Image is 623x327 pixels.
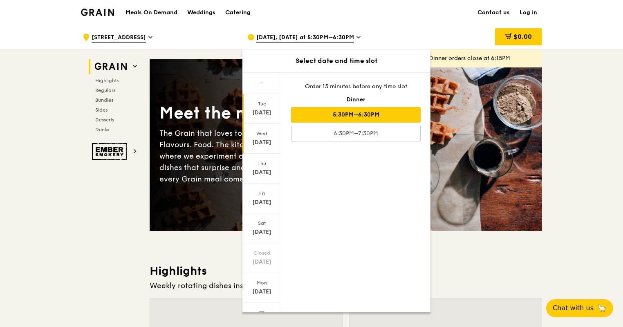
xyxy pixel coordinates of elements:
span: Drinks [95,127,109,132]
a: Contact us [473,0,515,25]
div: Order 15 minutes before any time slot [291,83,421,91]
a: Log in [515,0,542,25]
div: Weddings [187,0,215,25]
span: [STREET_ADDRESS] [92,34,146,43]
span: 🦙 [597,303,607,313]
span: [DATE], [DATE] at 5:30PM–6:30PM [256,34,354,43]
span: Highlights [95,78,119,83]
div: Meet the new Grain [159,102,346,124]
div: Dinner [291,96,421,104]
div: [DATE] [244,109,280,117]
span: Sides [95,107,108,113]
div: Thu [244,160,280,167]
div: Catering [225,0,251,25]
div: [DATE] [244,288,280,296]
div: Select date and time slot [242,56,430,66]
div: 5:30PM–6:30PM [291,107,421,123]
div: Fri [244,190,280,197]
a: Catering [220,0,255,25]
button: Chat with us🦙 [546,299,613,317]
img: Grain [81,9,114,16]
div: 6:30PM–7:30PM [291,126,421,141]
div: Closed [244,250,280,256]
div: [DATE] [244,168,280,177]
span: $0.00 [513,33,532,40]
h1: Meals On Demand [125,9,177,17]
img: Grain web logo [92,59,130,74]
span: Regulars [95,87,115,93]
div: Tue [244,101,280,107]
h3: Highlights [150,264,542,278]
div: [DATE] [244,139,280,147]
div: Sat [244,220,280,226]
div: Mon [244,280,280,286]
img: Ember Smokery web logo [92,143,130,160]
div: Weekly rotating dishes inspired by flavours from around the world. [150,280,542,291]
div: Wed [244,130,280,137]
div: The Grain that loves to play. With ingredients. Flavours. Food. The kitchen is our happy place, w... [159,128,346,185]
div: [DATE] [244,198,280,206]
span: Bundles [95,97,113,103]
div: [DATE] [244,228,280,236]
span: Chat with us [553,303,594,313]
div: Dinner orders close at 6:15PM [429,54,536,63]
span: Desserts [95,117,114,123]
a: Weddings [182,0,220,25]
div: [DATE] [244,258,280,266]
